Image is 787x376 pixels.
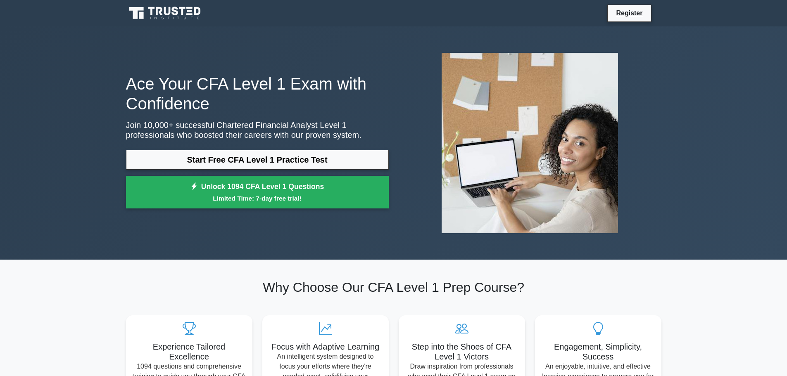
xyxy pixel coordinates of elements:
[126,279,661,295] h2: Why Choose Our CFA Level 1 Prep Course?
[126,176,389,209] a: Unlock 1094 CFA Level 1 QuestionsLimited Time: 7-day free trial!
[542,342,655,362] h5: Engagement, Simplicity, Success
[269,342,382,352] h5: Focus with Adaptive Learning
[126,150,389,170] a: Start Free CFA Level 1 Practice Test
[126,120,389,140] p: Join 10,000+ successful Chartered Financial Analyst Level 1 professionals who boosted their caree...
[405,342,518,362] h5: Step into the Shoes of CFA Level 1 Victors
[126,74,389,114] h1: Ace Your CFA Level 1 Exam with Confidence
[133,342,246,362] h5: Experience Tailored Excellence
[136,194,378,203] small: Limited Time: 7-day free trial!
[611,8,647,18] a: Register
